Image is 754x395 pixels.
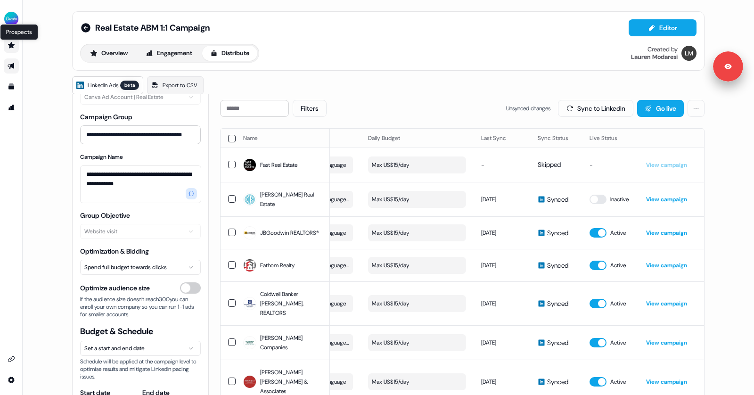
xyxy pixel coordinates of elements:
th: Sync Status [530,129,582,148]
button: Max US$15/day [368,334,466,351]
span: Synced [547,377,568,387]
a: View campaign [646,229,687,237]
div: Lauren Modaresi [631,53,678,61]
td: [DATE] [474,281,530,325]
th: Name [236,129,330,148]
td: [DATE] [474,325,530,360]
label: Group Objective [80,211,130,220]
a: Go to templates [4,79,19,94]
div: Created by [647,46,678,53]
span: [PERSON_NAME] Real Estate [260,190,322,209]
a: Go to attribution [4,100,19,115]
div: beta [120,81,139,90]
button: Editor [629,19,697,36]
button: Sync to LinkedIn [558,100,633,117]
button: Max US$15/day [368,191,466,208]
th: Live Status [582,129,639,148]
button: More actions [688,100,705,117]
td: [DATE] [474,249,530,281]
img: Lauren [681,46,697,61]
span: Inactive [610,195,629,204]
button: Distribute [202,46,257,61]
span: Optimize audience size [80,283,150,293]
button: Max US$15/day [368,373,466,390]
button: Engagement [138,46,200,61]
span: Unsynced changes [506,104,550,113]
a: View campaign [646,196,687,203]
span: Synced [547,338,568,347]
span: Active [610,377,626,387]
span: Synced [547,195,568,204]
span: Export to CSV [163,81,197,90]
span: Real Estate ABM 1:1 Campaign [95,22,210,33]
a: Go to prospects [4,38,19,53]
a: Export to CSV [147,76,204,94]
a: LinkedIn Adsbeta [72,76,143,94]
span: Active [610,338,626,347]
label: Campaign Name [80,153,123,161]
a: View campaign [646,161,687,169]
th: Last Sync [474,129,530,148]
span: Skipped [538,160,561,169]
span: If the audience size doesn’t reach 300 you can enroll your own company so you can run 1-1 ads for... [80,296,201,318]
span: Coldwell Banker [PERSON_NAME], REALTORS [260,289,322,318]
label: Optimization & Bidding [80,247,149,255]
span: Budget & Schedule [80,326,201,337]
button: Optimize audience size [180,282,201,294]
td: [DATE] [474,182,530,216]
span: [PERSON_NAME] Companies [260,333,322,352]
span: Fathom Realty [260,261,295,270]
a: View campaign [646,378,687,386]
span: Synced [547,228,568,238]
th: Daily Budget [361,129,474,148]
button: Filters [293,100,327,117]
a: Go to integrations [4,372,19,387]
a: View campaign [646,339,687,346]
button: Overview [82,46,136,61]
button: Max US$15/day [368,295,466,312]
span: Fast Real Estate [260,160,297,170]
button: Max US$15/day [368,156,466,173]
span: Synced [547,299,568,308]
a: Editor [629,24,697,34]
span: Active [610,261,626,270]
td: [DATE] [474,216,530,249]
a: View campaign [646,300,687,307]
span: Active [610,228,626,238]
td: - [474,148,530,182]
a: View campaign [646,262,687,269]
span: LinkedIn Ads [88,81,118,90]
span: Schedule will be applied at the campaign level to optimise results and mitigate LinkedIn pacing i... [80,358,201,380]
a: Go to integrations [4,352,19,367]
button: Go live [637,100,684,117]
span: Synced [547,261,568,270]
button: Max US$15/day [368,257,466,274]
span: Active [610,299,626,308]
button: Max US$15/day [368,224,466,241]
span: JBGoodwin REALTORS® [260,228,319,238]
td: - [582,148,639,182]
label: Campaign Group [80,113,132,121]
a: Go to outbound experience [4,58,19,74]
